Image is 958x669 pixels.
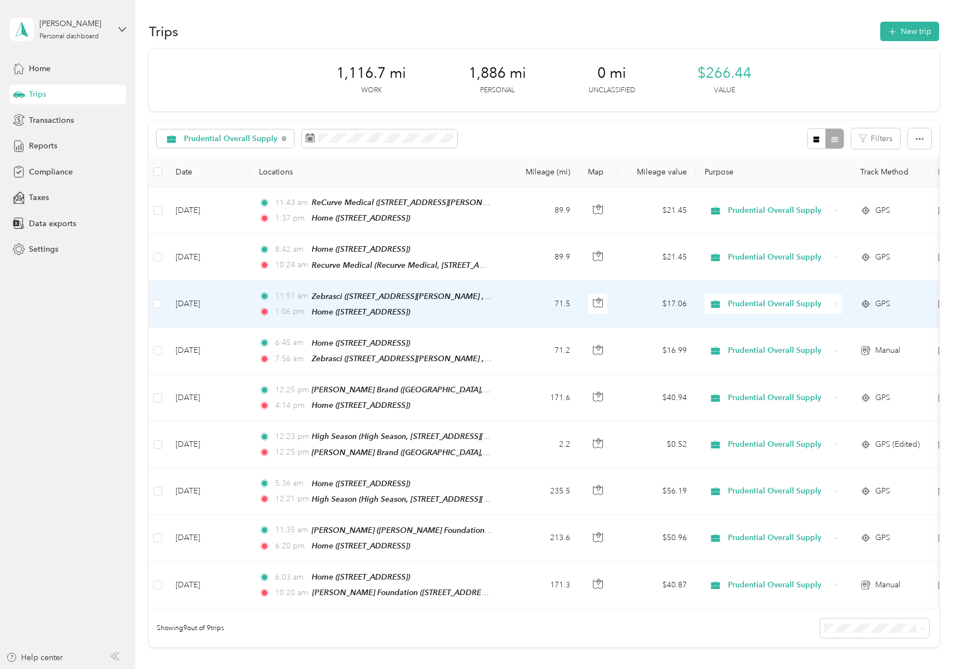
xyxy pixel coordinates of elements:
td: $56.19 [618,468,696,515]
button: Filters [851,128,900,149]
span: Prudential Overall Supply [184,135,278,143]
span: GPS [875,204,890,217]
span: Zebrasci ([STREET_ADDRESS][PERSON_NAME] , [GEOGRAPHIC_DATA], [GEOGRAPHIC_DATA]) [312,292,648,301]
span: Manual [875,345,900,357]
iframe: Everlance-gr Chat Button Frame [896,607,958,669]
span: 1:06 pm [275,306,307,318]
span: Prudential Overall Supply [728,345,830,357]
span: 11:35 am [275,524,307,536]
span: 6:20 pm [275,540,307,552]
span: Home ([STREET_ADDRESS]) [312,572,410,581]
td: $40.87 [618,562,696,608]
td: 89.9 [506,234,579,281]
span: Home ([STREET_ADDRESS]) [312,307,410,316]
span: $266.44 [697,64,751,82]
span: Prudential Overall Supply [728,251,830,263]
span: [PERSON_NAME] ([PERSON_NAME] Foundation, [STREET_ADDRESS] , [GEOGRAPHIC_DATA], [GEOGRAPHIC_DATA]) [312,526,728,535]
span: Home ([STREET_ADDRESS]) [312,401,410,410]
td: 171.3 [506,562,579,608]
span: Zebrasci ([STREET_ADDRESS][PERSON_NAME] , [GEOGRAPHIC_DATA], [GEOGRAPHIC_DATA]) [312,354,648,363]
span: Home ([STREET_ADDRESS]) [312,244,410,253]
td: [DATE] [167,281,250,328]
td: $16.99 [618,328,696,375]
td: $21.45 [618,234,696,281]
span: 8:42 am [275,243,307,256]
span: Settings [29,243,58,255]
span: 11:43 am [275,197,307,209]
span: GPS [875,298,890,310]
span: 0 mi [597,64,626,82]
span: GPS [875,251,890,263]
td: $50.96 [618,515,696,562]
td: 171.6 [506,375,579,421]
span: 11:51 am [275,290,307,302]
th: Track Method [851,157,929,187]
span: High Season (High Season, [STREET_ADDRESS][GEOGRAPHIC_DATA]) [312,495,561,504]
td: 235.5 [506,468,579,515]
h1: Trips [149,26,178,37]
span: Prudential Overall Supply [728,392,830,404]
span: [PERSON_NAME] Foundation ([STREET_ADDRESS]) [312,588,495,597]
span: Trips [29,88,46,100]
span: Manual [875,579,900,591]
p: Unclassified [588,86,635,96]
span: ReCurve Medical ([STREET_ADDRESS][PERSON_NAME]) [312,198,513,207]
p: Work [361,86,382,96]
span: 6:45 am [275,337,307,349]
span: 6:03 am [275,571,307,583]
th: Mileage value [618,157,696,187]
span: 12:21 pm [275,493,307,505]
span: Reports [29,140,57,152]
td: [DATE] [167,562,250,608]
span: 7:56 am [275,353,307,365]
span: Data exports [29,218,76,229]
td: [DATE] [167,375,250,421]
td: $21.45 [618,187,696,234]
th: Locations [250,157,506,187]
span: GPS (Edited) [875,438,920,451]
span: Transactions [29,114,74,126]
div: Help center [6,652,63,663]
span: GPS [875,532,890,544]
span: 12:25 pm [275,446,307,458]
span: Recurve Medical (Recurve Medical, [STREET_ADDRESS][PERSON_NAME] , [GEOGRAPHIC_DATA], [GEOGRAPHIC_... [312,261,744,270]
span: Home [29,63,51,74]
td: [DATE] [167,328,250,375]
span: GPS [875,485,890,497]
td: [DATE] [167,421,250,468]
td: [DATE] [167,187,250,234]
span: Home ([STREET_ADDRESS]) [312,338,410,347]
td: 2.2 [506,421,579,468]
span: Prudential Overall Supply [728,298,830,310]
span: 5:36 am [275,477,307,490]
td: [DATE] [167,234,250,281]
span: Prudential Overall Supply [728,579,830,591]
span: [PERSON_NAME] Brand ([GEOGRAPHIC_DATA], [GEOGRAPHIC_DATA], [GEOGRAPHIC_DATA], [GEOGRAPHIC_DATA]) [312,385,730,395]
div: [PERSON_NAME] [39,18,109,29]
td: 71.5 [506,281,579,328]
span: Home ([STREET_ADDRESS]) [312,541,410,550]
span: 4:14 pm [275,400,307,412]
span: Compliance [29,166,73,178]
span: Prudential Overall Supply [728,204,830,217]
span: 10:24 am [275,259,307,271]
span: Prudential Overall Supply [728,438,830,451]
span: High Season (High Season, [STREET_ADDRESS][GEOGRAPHIC_DATA]) [312,432,561,441]
td: 213.6 [506,515,579,562]
td: [DATE] [167,468,250,515]
p: Value [714,86,735,96]
span: Showing 9 out of 9 trips [149,623,224,633]
span: Home ([STREET_ADDRESS]) [312,213,410,222]
span: Home ([STREET_ADDRESS]) [312,479,410,488]
p: Personal [480,86,515,96]
td: $17.06 [618,281,696,328]
span: [PERSON_NAME] Brand ([GEOGRAPHIC_DATA], [GEOGRAPHIC_DATA], [GEOGRAPHIC_DATA], [GEOGRAPHIC_DATA]) [312,448,730,457]
span: 1,886 mi [468,64,526,82]
th: Purpose [696,157,851,187]
span: Prudential Overall Supply [728,485,830,497]
td: 71.2 [506,328,579,375]
td: $40.94 [618,375,696,421]
td: 89.9 [506,187,579,234]
span: 12:25 pm [275,384,307,396]
span: 1:37 pm [275,212,307,224]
